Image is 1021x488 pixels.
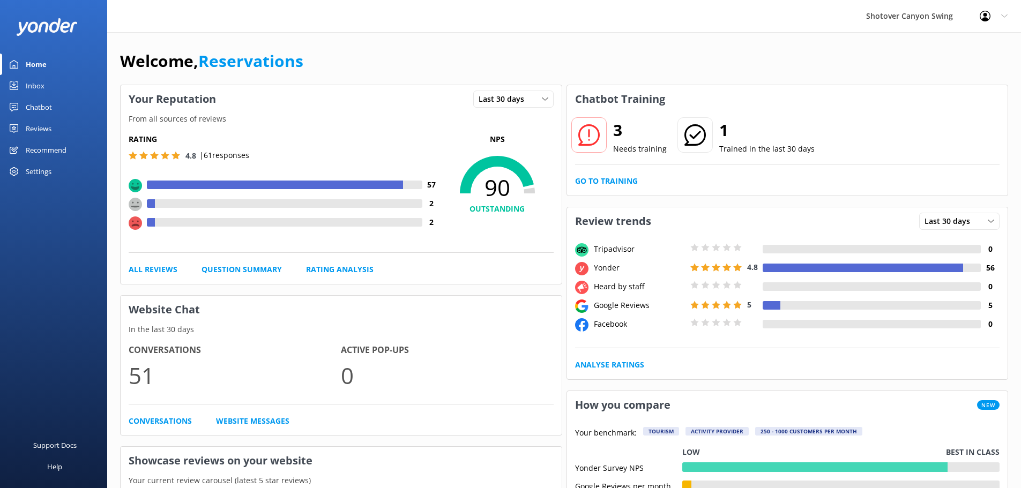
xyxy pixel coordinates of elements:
[26,54,47,75] div: Home
[199,149,249,161] p: | 61 responses
[567,85,673,113] h3: Chatbot Training
[981,281,1000,292] h4: 0
[479,93,531,105] span: Last 30 days
[121,475,562,486] p: Your current review carousel (latest 5 star reviews)
[47,456,62,477] div: Help
[26,118,51,139] div: Reviews
[591,299,688,311] div: Google Reviews
[306,264,374,275] a: Rating Analysis
[120,48,303,74] h1: Welcome,
[575,462,682,472] div: Yonder Survey NPS
[129,415,192,427] a: Conversations
[567,391,679,419] h3: How you compare
[575,175,638,187] a: Go to Training
[591,281,688,292] div: Heard by staff
[981,262,1000,274] h4: 56
[977,400,1000,410] span: New
[981,243,1000,255] h4: 0
[747,262,758,272] span: 4.8
[341,343,553,357] h4: Active Pop-ups
[341,357,553,393] p: 0
[129,357,341,393] p: 51
[613,117,667,143] h2: 3
[121,296,562,324] h3: Website Chat
[981,318,1000,330] h4: 0
[567,207,659,235] h3: Review trends
[682,446,700,458] p: Low
[26,75,44,96] div: Inbox
[121,85,224,113] h3: Your Reputation
[121,113,562,125] p: From all sources of reviews
[719,143,815,155] p: Trained in the last 30 days
[591,243,688,255] div: Tripadvisor
[422,216,441,228] h4: 2
[198,50,303,72] a: Reservations
[216,415,289,427] a: Website Messages
[575,427,637,440] p: Your benchmark:
[441,174,554,201] span: 90
[613,143,667,155] p: Needs training
[441,203,554,215] h4: OUTSTANDING
[26,161,51,182] div: Settings
[747,299,751,310] span: 5
[981,299,1000,311] h4: 5
[719,117,815,143] h2: 1
[26,139,66,161] div: Recommend
[591,318,688,330] div: Facebook
[121,324,562,335] p: In the last 30 days
[16,18,78,36] img: yonder-white-logo.png
[422,179,441,191] h4: 57
[441,133,554,145] p: NPS
[33,434,77,456] div: Support Docs
[591,262,688,274] div: Yonder
[925,215,977,227] span: Last 30 days
[129,133,441,145] h5: Rating
[185,151,196,161] span: 4.8
[26,96,52,118] div: Chatbot
[685,427,749,436] div: Activity Provider
[129,264,177,275] a: All Reviews
[121,447,562,475] h3: Showcase reviews on your website
[422,198,441,209] h4: 2
[946,446,1000,458] p: Best in class
[643,427,679,436] div: Tourism
[202,264,282,275] a: Question Summary
[575,359,644,371] a: Analyse Ratings
[755,427,862,436] div: 250 - 1000 customers per month
[129,343,341,357] h4: Conversations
